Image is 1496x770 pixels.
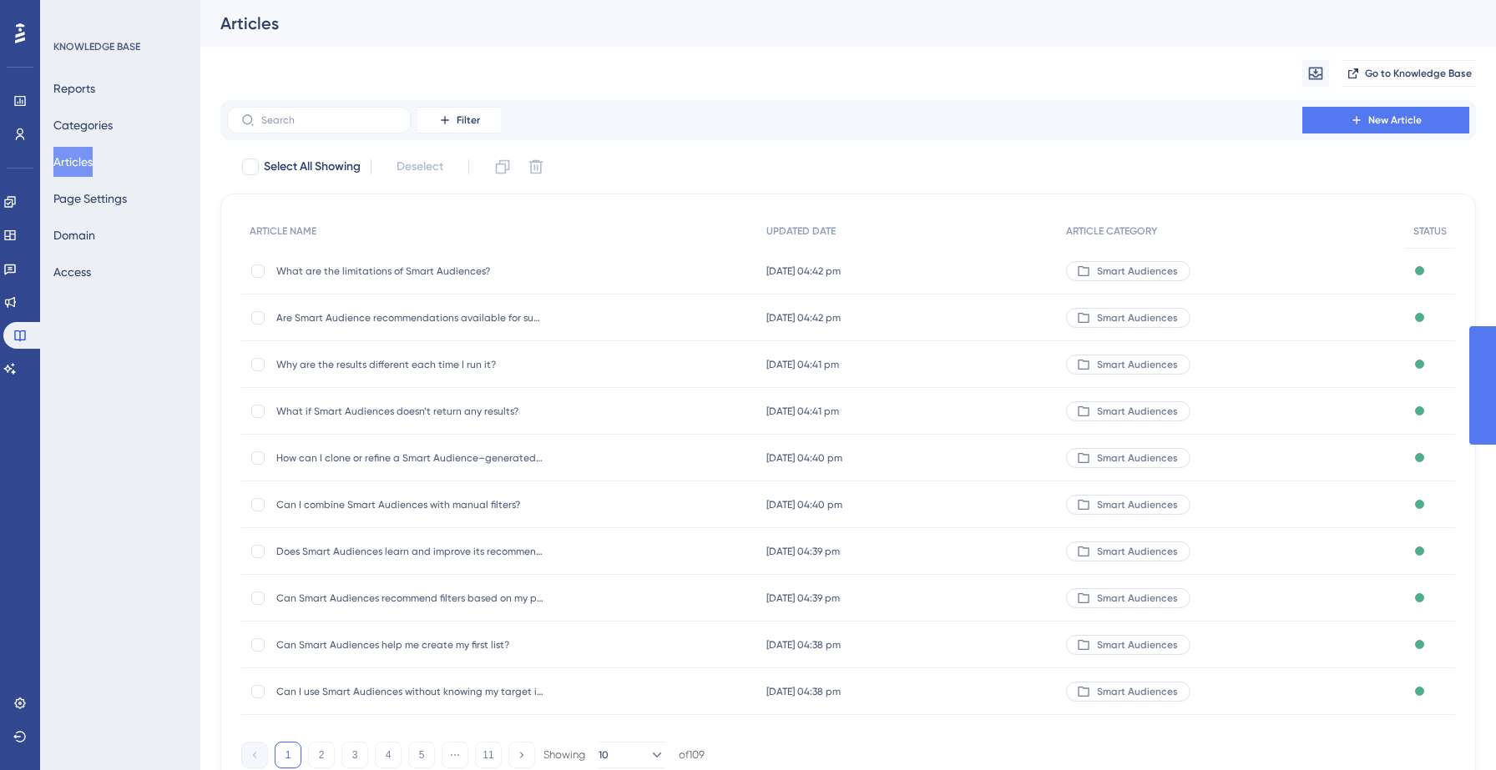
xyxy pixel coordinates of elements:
[766,545,840,558] span: [DATE] 04:39 pm
[276,451,543,465] span: How can I clone or refine a Smart Audience–generated list?
[53,147,93,177] button: Articles
[276,498,543,511] span: Can I combine Smart Audiences with manual filters?
[1342,60,1476,87] button: Go to Knowledge Base
[1097,405,1178,418] span: Smart Audiences
[766,405,839,418] span: [DATE] 04:41 pm
[679,747,705,762] div: of 109
[599,742,665,768] button: 10
[766,264,841,278] span: [DATE] 04:42 pm
[1097,358,1178,371] span: Smart Audiences
[264,157,361,177] span: Select All Showing
[382,152,458,182] button: Deselect
[276,545,543,558] span: Does Smart Audiences learn and improve its recommendations over time?
[275,742,301,768] button: 1
[766,591,840,605] span: [DATE] 04:39 pm
[308,742,335,768] button: 2
[1097,498,1178,511] span: Smart Audiences
[276,685,543,698] span: Can I use Smart Audiences without knowing my target industry?
[276,264,543,278] span: What are the limitations of Smart Audiences?
[276,591,543,605] span: Can Smart Audiences recommend filters based on my previous saved lists?
[276,405,543,418] span: What if Smart Audiences doesn’t return any results?
[53,110,113,140] button: Categories
[220,12,1434,35] div: Articles
[375,742,402,768] button: 4
[261,114,397,126] input: Search
[417,107,501,133] button: Filter
[766,685,841,698] span: [DATE] 04:38 pm
[1097,685,1178,698] span: Smart Audiences
[53,220,95,250] button: Domain
[1066,224,1157,238] span: ARTICLE CATEGORY
[766,224,836,238] span: UPDATED DATE
[766,638,841,652] span: [DATE] 04:38 pm
[1426,704,1476,754] iframe: UserGuiding AI Assistant Launcher
[1302,107,1469,133] button: New Article
[1097,638,1178,652] span: Smart Audiences
[766,498,842,511] span: [DATE] 04:40 pm
[276,358,543,371] span: Why are the results different each time I run it?
[766,358,839,371] span: [DATE] 04:41 pm
[276,311,543,325] span: Are Smart Audience recommendations available for suppressed or omitted records?
[53,73,95,103] button: Reports
[766,451,842,465] span: [DATE] 04:40 pm
[53,184,127,214] button: Page Settings
[1368,113,1422,127] span: New Article
[276,638,543,652] span: Can Smart Audiences help me create my first list?
[1097,451,1178,465] span: Smart Audiences
[457,113,480,127] span: Filter
[1097,545,1178,558] span: Smart Audiences
[1413,224,1447,238] span: STATUS
[53,257,91,287] button: Access
[442,742,468,768] button: ⋯
[766,311,841,325] span: [DATE] 04:42 pm
[1097,591,1178,605] span: Smart Audiences
[599,748,609,762] span: 10
[543,747,585,762] div: Showing
[408,742,435,768] button: 5
[1097,311,1178,325] span: Smart Audiences
[53,40,140,53] div: KNOWLEDGE BASE
[397,157,443,177] span: Deselect
[1365,67,1472,80] span: Go to Knowledge Base
[475,742,502,768] button: 11
[250,224,316,238] span: ARTICLE NAME
[1097,264,1178,278] span: Smart Audiences
[341,742,368,768] button: 3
